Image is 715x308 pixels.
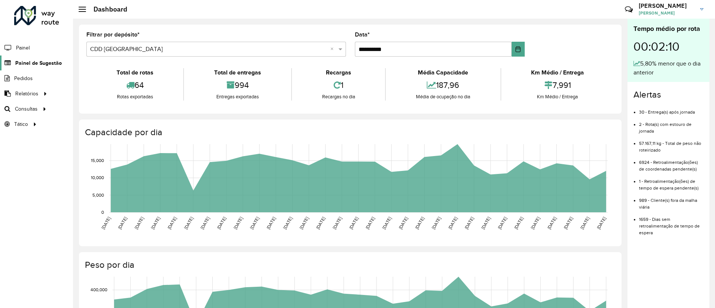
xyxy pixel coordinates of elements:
text: [DATE] [447,216,458,230]
li: 2 - Rota(s) com estouro de jornada [639,115,703,134]
div: Média Capacidade [388,68,498,77]
div: Recargas [294,68,383,77]
div: 7,991 [503,77,612,93]
div: 00:02:10 [633,34,703,59]
button: Choose Date [512,42,525,57]
li: 57.167,11 kg - Total de peso não roteirizado [639,134,703,153]
text: [DATE] [166,216,177,230]
li: 30 - Entrega(s) após jornada [639,103,703,115]
text: [DATE] [381,216,392,230]
text: 15,000 [91,158,104,163]
span: [PERSON_NAME] [639,10,695,16]
h3: [PERSON_NAME] [639,2,695,9]
text: 400,000 [90,288,107,292]
h4: Alertas [633,89,703,100]
text: [DATE] [480,216,491,230]
text: [DATE] [315,216,326,230]
text: [DATE] [183,216,194,230]
div: 5,80% menor que o dia anterior [633,59,703,77]
text: [DATE] [530,216,541,230]
li: 989 - Cliente(s) fora da malha viária [639,191,703,210]
h4: Peso por dia [85,260,614,270]
span: Clear all [330,45,337,54]
div: Total de rotas [88,68,181,77]
text: [DATE] [398,216,409,230]
li: 6924 - Retroalimentação(ões) de coordenadas pendente(s) [639,153,703,172]
text: [DATE] [233,216,244,230]
div: Tempo médio por rota [633,24,703,34]
text: [DATE] [332,216,343,230]
text: [DATE] [216,216,227,230]
div: Rotas exportadas [88,93,181,101]
div: Km Médio / Entrega [503,93,612,101]
label: Filtrar por depósito [86,30,140,39]
text: [DATE] [249,216,260,230]
li: 1 - Retroalimentação(ões) de tempo de espera pendente(s) [639,172,703,191]
label: Data [355,30,370,39]
text: [DATE] [464,216,474,230]
div: Total de entregas [186,68,289,77]
span: Pedidos [14,74,33,82]
span: Tático [14,120,28,128]
text: [DATE] [563,216,573,230]
text: 10,000 [91,175,104,180]
text: [DATE] [497,216,508,230]
div: 187,96 [388,77,498,93]
text: [DATE] [134,216,144,230]
span: Painel [16,44,30,52]
text: [DATE] [579,216,590,230]
text: [DATE] [414,216,425,230]
div: Média de ocupação no dia [388,93,498,101]
text: [DATE] [117,216,128,230]
text: [DATE] [266,216,276,230]
div: Km Médio / Entrega [503,68,612,77]
text: 5,000 [92,193,104,197]
span: Relatórios [15,90,38,98]
div: 1 [294,77,383,93]
text: [DATE] [513,216,524,230]
text: [DATE] [348,216,359,230]
text: [DATE] [101,216,111,230]
text: [DATE] [596,216,607,230]
div: 994 [186,77,289,93]
text: [DATE] [299,216,309,230]
h4: Capacidade por dia [85,127,614,138]
text: [DATE] [200,216,210,230]
text: [DATE] [546,216,557,230]
div: Entregas exportadas [186,93,289,101]
div: 64 [88,77,181,93]
text: [DATE] [282,216,293,230]
span: Consultas [15,105,38,113]
li: 1659 - Dias sem retroalimentação de tempo de espera [639,210,703,236]
span: Painel de Sugestão [15,59,62,67]
h2: Dashboard [86,5,127,13]
text: [DATE] [365,216,375,230]
div: Recargas no dia [294,93,383,101]
text: [DATE] [431,216,442,230]
text: [DATE] [150,216,161,230]
text: 0 [101,210,104,215]
a: Contato Rápido [621,1,637,18]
